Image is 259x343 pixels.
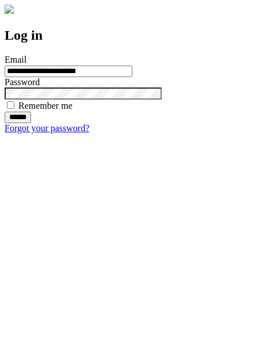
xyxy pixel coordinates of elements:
label: Email [5,55,26,64]
a: Forgot your password? [5,123,89,133]
img: logo-4e3dc11c47720685a147b03b5a06dd966a58ff35d612b21f08c02c0306f2b779.png [5,5,14,14]
h2: Log in [5,28,254,43]
label: Remember me [18,101,73,110]
label: Password [5,77,40,87]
